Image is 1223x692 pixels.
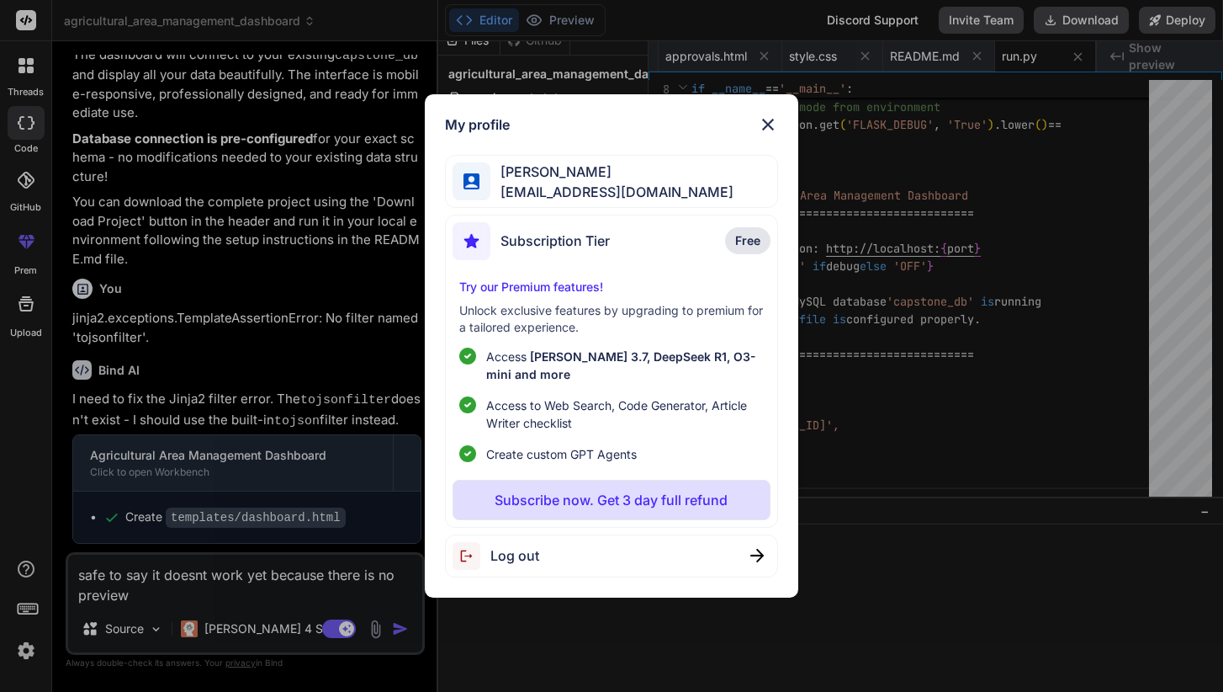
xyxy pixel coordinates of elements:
[486,349,756,381] span: [PERSON_NAME] 3.7, DeepSeek R1, O3-mini and more
[495,490,728,510] p: Subscribe now. Get 3 day full refund
[453,480,770,520] button: Subscribe now. Get 3 day full refund
[490,162,733,182] span: [PERSON_NAME]
[486,348,764,383] p: Access
[459,348,476,365] img: checklist
[459,397,476,413] img: checklist
[486,445,637,463] span: Create custom GPT Agents
[463,173,479,189] img: profile
[459,445,476,462] img: checklist
[758,114,778,135] img: close
[459,279,764,295] p: Try our Premium features!
[459,302,764,336] p: Unlock exclusive features by upgrading to premium for a tailored experience.
[490,546,539,566] span: Log out
[500,231,610,251] span: Subscription Tier
[490,182,733,202] span: [EMAIL_ADDRESS][DOMAIN_NAME]
[750,549,764,562] img: close
[486,397,764,432] span: Access to Web Search, Code Generator, Article Writer checklist
[453,542,490,570] img: logout
[445,114,510,135] h1: My profile
[735,232,760,249] span: Free
[453,222,490,260] img: subscription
